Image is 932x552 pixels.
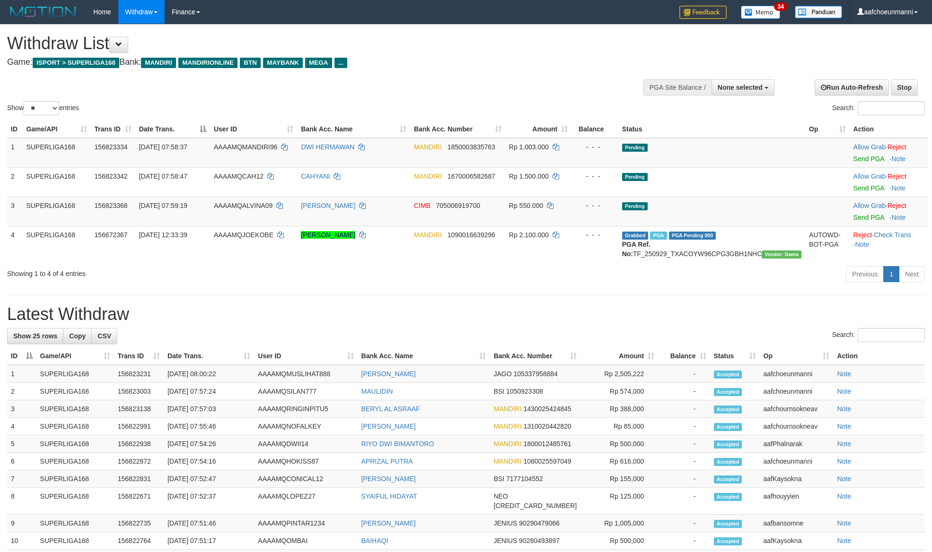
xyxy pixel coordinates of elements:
[837,388,851,395] a: Note
[509,172,549,180] span: Rp 1.500.000
[448,143,495,151] span: Copy 1850003835763 to clipboard
[760,470,834,488] td: aafKaysokna
[892,214,906,221] a: Note
[22,138,90,168] td: SUPERLIGA168
[580,418,658,435] td: Rp 85,000
[139,143,187,151] span: [DATE] 07:58:37
[509,143,549,151] span: Rp 1.003.000
[760,347,834,365] th: Op: activate to sort column ascending
[95,172,128,180] span: 156823342
[36,515,114,532] td: SUPERLIGA168
[509,231,549,239] span: Rp 2.100.000
[414,231,442,239] span: MANDIRI
[254,435,357,453] td: AAAAMQDWII14
[114,515,164,532] td: 156822735
[13,332,57,340] span: Show 25 rows
[618,121,805,138] th: Status
[254,488,357,515] td: AAAAMQLOPEZ27
[36,418,114,435] td: SUPERLIGA168
[658,365,710,383] td: -
[7,265,381,278] div: Showing 1 to 4 of 4 entries
[760,435,834,453] td: aafPhalnarak
[855,241,869,248] a: Note
[580,532,658,550] td: Rp 500,000
[832,328,925,342] label: Search:
[214,172,264,180] span: AAAAMQCAH12
[7,5,79,19] img: MOTION_logo.png
[36,435,114,453] td: SUPERLIGA168
[760,488,834,515] td: aafhouyyien
[69,332,86,340] span: Copy
[509,202,543,209] span: Rp 550.000
[214,202,273,209] span: AAAAMQALVINA09
[795,6,842,18] img: panduan.png
[7,138,22,168] td: 1
[850,226,928,262] td: · ·
[853,202,886,209] a: Allow Grab
[301,231,355,239] a: [PERSON_NAME]
[7,197,22,226] td: 3
[22,226,90,262] td: SUPERLIGA168
[7,305,925,324] h1: Latest Withdraw
[24,101,59,115] select: Showentries
[114,365,164,383] td: 156823231
[888,172,906,180] a: Reject
[361,537,388,544] a: BAIHAQI
[361,423,416,430] a: [PERSON_NAME]
[850,167,928,197] td: ·
[114,453,164,470] td: 156822872
[254,532,357,550] td: AAAAMQOMBAI
[334,58,347,68] span: ...
[7,101,79,115] label: Show entries
[297,121,410,138] th: Bank Acc. Name: activate to sort column ascending
[97,332,111,340] span: CSV
[114,383,164,400] td: 156823003
[658,418,710,435] td: -
[850,138,928,168] td: ·
[837,457,851,465] a: Note
[36,532,114,550] td: SUPERLIGA168
[858,328,925,342] input: Search:
[263,58,303,68] span: MAYBANK
[853,202,888,209] span: ·
[164,400,254,418] td: [DATE] 07:57:03
[575,172,614,181] div: - - -
[33,58,119,68] span: ISPORT > SUPERLIGA168
[490,347,580,365] th: Bank Acc. Number: activate to sort column ascending
[853,172,888,180] span: ·
[7,226,22,262] td: 4
[837,370,851,378] a: Note
[436,202,480,209] span: Copy 705006919700 to clipboard
[7,58,612,67] h4: Game: Bank:
[658,383,710,400] td: -
[853,143,886,151] a: Allow Grab
[760,453,834,470] td: aafchoeunmanni
[7,121,22,138] th: ID
[164,453,254,470] td: [DATE] 07:54:16
[7,435,36,453] td: 5
[210,121,297,138] th: User ID: activate to sort column ascending
[493,388,504,395] span: BSI
[493,537,517,544] span: JENIUS
[114,435,164,453] td: 156822938
[572,121,618,138] th: Balance
[36,488,114,515] td: SUPERLIGA168
[36,400,114,418] td: SUPERLIGA168
[714,440,742,448] span: Accepted
[135,121,210,138] th: Date Trans.: activate to sort column descending
[164,365,254,383] td: [DATE] 08:00:22
[580,435,658,453] td: Rp 500,000
[361,475,416,483] a: [PERSON_NAME]
[254,365,357,383] td: AAAAMQMUSLIHAT888
[580,515,658,532] td: Rp 1,005,000
[853,231,872,239] a: Reject
[7,515,36,532] td: 9
[760,383,834,400] td: aafchoeunmanni
[36,470,114,488] td: SUPERLIGA168
[899,266,925,282] a: Next
[714,388,742,396] span: Accepted
[658,435,710,453] td: -
[7,470,36,488] td: 7
[850,121,928,138] th: Action
[7,347,36,365] th: ID: activate to sort column descending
